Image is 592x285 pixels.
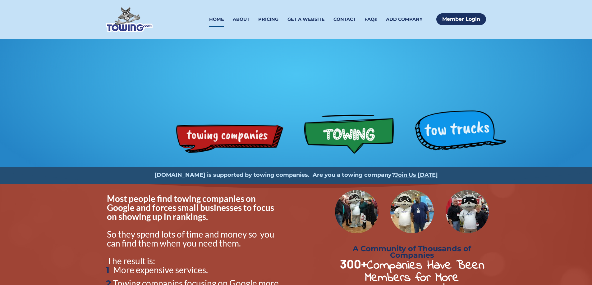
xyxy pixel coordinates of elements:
span: So they spend lots of time and money so you can find them when you need them. [107,229,276,248]
a: CONTACT [333,12,356,27]
a: HOME [209,12,224,27]
img: Towing.com Logo [106,7,153,32]
a: Member Login [436,13,486,25]
span: The result is: [107,256,155,266]
span: Most people find towing companies on Google and forces small businesses to focus on showing up in... [107,193,276,222]
span: More expensive services. [113,265,208,275]
a: Join Us [DATE] [395,171,438,178]
strong: A Community of Thousands of Companies [353,244,473,260]
a: FAQs [365,12,377,27]
a: ADD COMPANY [386,12,423,27]
a: PRICING [258,12,278,27]
strong: [DOMAIN_NAME] is supported by towing companies. Are you a towing company? [154,171,395,178]
strong: 300+ [340,256,367,271]
strong: Companies Have Been [367,256,484,275]
a: ABOUT [233,12,250,27]
a: GET A WEBSITE [287,12,325,27]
